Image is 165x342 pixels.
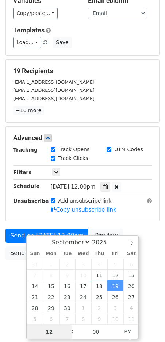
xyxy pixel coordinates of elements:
span: September 17, 2025 [75,280,91,291]
span: [DATE] 12:00pm [51,184,96,190]
input: Hour [27,325,72,339]
span: October 1, 2025 [75,302,91,313]
label: Track Clicks [58,154,88,162]
span: Wed [75,251,91,256]
span: September 13, 2025 [123,270,139,280]
a: Load... [13,37,41,48]
a: Copy unsubscribe link [51,207,116,213]
span: September 1, 2025 [43,259,59,270]
span: September 8, 2025 [43,270,59,280]
span: Sun [27,251,43,256]
span: September 6, 2025 [123,259,139,270]
span: September 10, 2025 [75,270,91,280]
a: Send on [DATE] 12:00pm [5,229,88,243]
strong: Filters [13,169,32,175]
span: September 28, 2025 [27,302,43,313]
span: September 14, 2025 [27,280,43,291]
h5: Advanced [13,134,152,142]
small: [EMAIL_ADDRESS][DOMAIN_NAME] [13,87,95,93]
span: September 16, 2025 [59,280,75,291]
label: UTM Codes [114,146,143,153]
span: September 20, 2025 [123,280,139,291]
span: September 22, 2025 [43,291,59,302]
span: October 2, 2025 [91,302,107,313]
span: October 6, 2025 [43,313,59,324]
span: Mon [43,251,59,256]
a: Send Test Email [5,246,61,260]
span: September 23, 2025 [59,291,75,302]
small: [EMAIL_ADDRESS][DOMAIN_NAME] [13,96,95,101]
span: September 19, 2025 [107,280,123,291]
a: +16 more [13,106,44,115]
label: Add unsubscribe link [58,197,112,205]
span: Sat [123,251,139,256]
span: September 24, 2025 [75,291,91,302]
strong: Schedule [13,183,39,189]
span: September 11, 2025 [91,270,107,280]
span: October 9, 2025 [91,313,107,324]
input: Minute [74,325,118,339]
span: October 4, 2025 [123,302,139,313]
span: Fri [107,251,123,256]
span: September 18, 2025 [91,280,107,291]
span: : [72,324,74,339]
button: Save [53,37,72,48]
span: September 4, 2025 [91,259,107,270]
label: Track Opens [58,146,90,153]
a: Copy/paste... [13,8,58,19]
span: Thu [91,251,107,256]
span: August 31, 2025 [27,259,43,270]
span: September 7, 2025 [27,270,43,280]
span: September 15, 2025 [43,280,59,291]
span: September 30, 2025 [59,302,75,313]
span: October 5, 2025 [27,313,43,324]
span: September 26, 2025 [107,291,123,302]
span: September 2, 2025 [59,259,75,270]
input: Year [90,239,116,246]
span: September 25, 2025 [91,291,107,302]
span: September 9, 2025 [59,270,75,280]
a: Templates [13,26,45,34]
span: September 3, 2025 [75,259,91,270]
span: October 11, 2025 [123,313,139,324]
strong: Tracking [13,147,38,153]
span: September 5, 2025 [107,259,123,270]
span: September 21, 2025 [27,291,43,302]
h5: 19 Recipients [13,67,152,75]
span: October 8, 2025 [75,313,91,324]
span: October 7, 2025 [59,313,75,324]
span: Click to toggle [118,324,138,339]
span: September 29, 2025 [43,302,59,313]
span: October 3, 2025 [107,302,123,313]
span: September 27, 2025 [123,291,139,302]
span: October 10, 2025 [107,313,123,324]
span: Tue [59,251,75,256]
strong: Unsubscribe [13,198,49,204]
a: Preview [90,229,122,243]
span: September 12, 2025 [107,270,123,280]
small: [EMAIL_ADDRESS][DOMAIN_NAME] [13,79,95,85]
iframe: Chat Widget [128,307,165,342]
